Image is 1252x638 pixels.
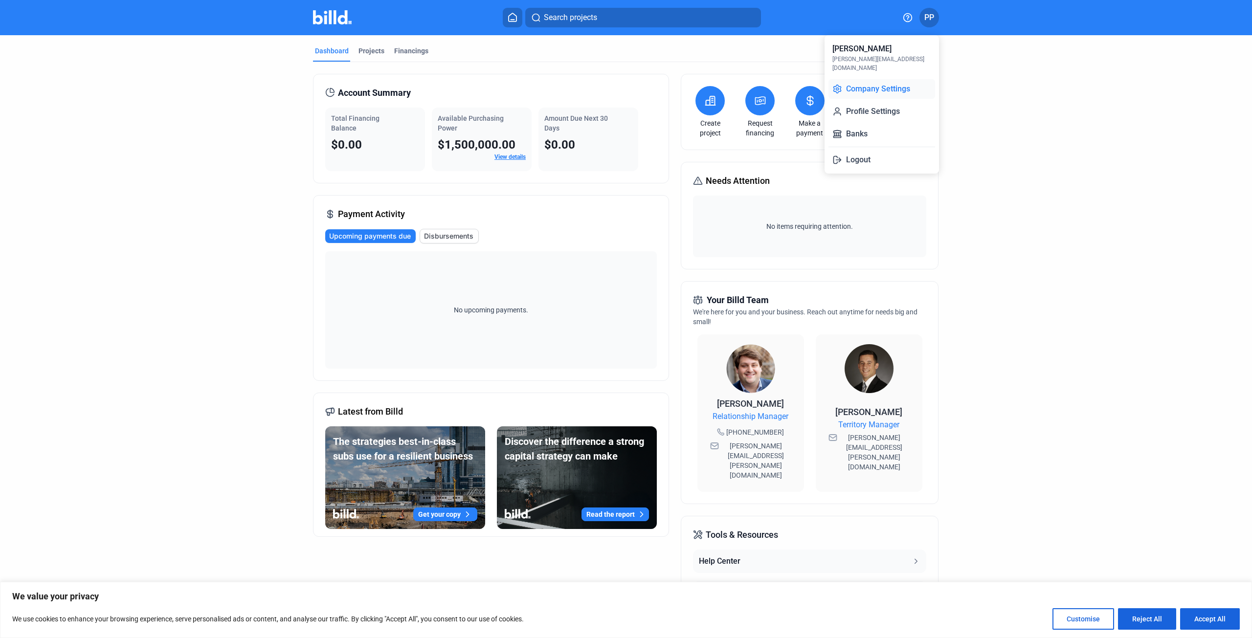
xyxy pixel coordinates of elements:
button: Banks [828,124,935,144]
button: Customise [1052,608,1114,630]
p: We use cookies to enhance your browsing experience, serve personalised ads or content, and analys... [12,613,524,625]
button: Company Settings [828,79,935,99]
button: Logout [828,150,935,170]
button: Reject All [1118,608,1176,630]
button: Profile Settings [828,102,935,121]
button: Accept All [1180,608,1240,630]
div: [PERSON_NAME][EMAIL_ADDRESS][DOMAIN_NAME] [832,55,931,72]
p: We value your privacy [12,591,1240,602]
div: [PERSON_NAME] [832,43,892,55]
